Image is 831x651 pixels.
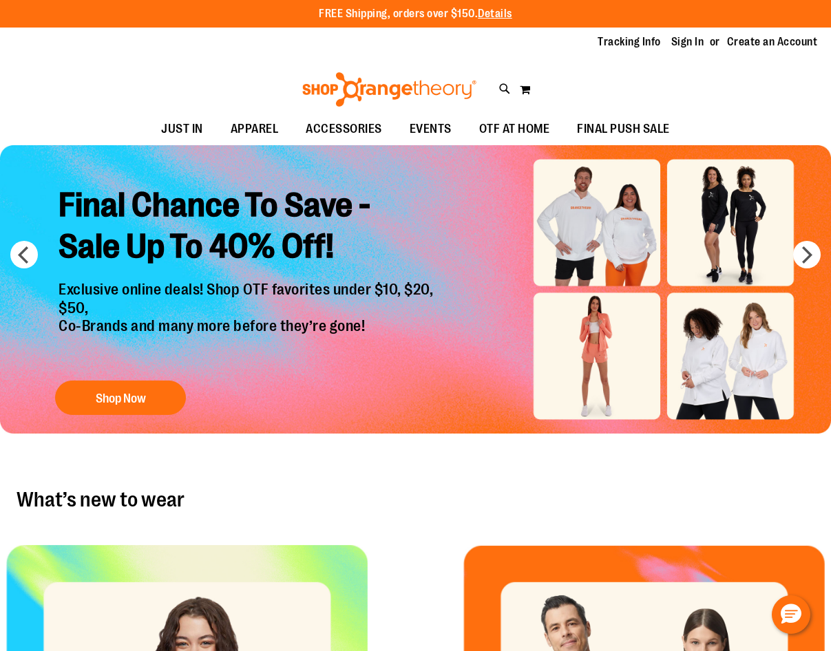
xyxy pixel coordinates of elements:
[300,72,478,107] img: Shop Orangetheory
[217,114,293,145] a: APPAREL
[48,174,464,421] a: Final Chance To Save -Sale Up To 40% Off! Exclusive online deals! Shop OTF favorites under $10, $...
[598,34,661,50] a: Tracking Info
[563,114,684,145] a: FINAL PUSH SALE
[231,114,279,145] span: APPAREL
[793,241,821,268] button: next
[727,34,818,50] a: Create an Account
[478,8,512,20] a: Details
[465,114,564,145] a: OTF AT HOME
[772,595,810,634] button: Hello, have a question? Let’s chat.
[292,114,396,145] a: ACCESSORIES
[48,174,464,281] h2: Final Chance To Save - Sale Up To 40% Off!
[410,114,452,145] span: EVENTS
[10,241,38,268] button: prev
[319,6,512,22] p: FREE Shipping, orders over $150.
[306,114,382,145] span: ACCESSORIES
[671,34,704,50] a: Sign In
[17,489,814,511] h2: What’s new to wear
[48,281,464,366] p: Exclusive online deals! Shop OTF favorites under $10, $20, $50, Co-Brands and many more before th...
[479,114,550,145] span: OTF AT HOME
[577,114,670,145] span: FINAL PUSH SALE
[55,380,186,414] button: Shop Now
[161,114,203,145] span: JUST IN
[396,114,465,145] a: EVENTS
[147,114,217,145] a: JUST IN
